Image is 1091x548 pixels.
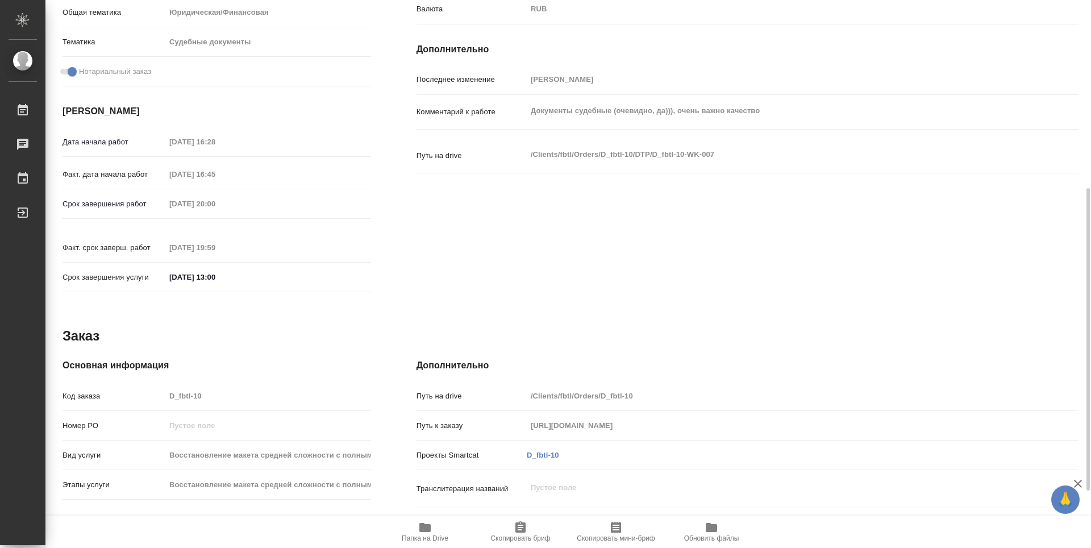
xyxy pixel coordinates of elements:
[527,71,1023,88] input: Пустое поле
[63,391,165,402] p: Код заказа
[1051,485,1080,514] button: 🙏
[417,74,527,85] p: Последнее изменение
[527,514,1023,534] textarea: Документы судебные (очевидно, да))), очень важно качество
[165,476,371,493] input: Пустое поле
[63,242,165,254] p: Факт. срок заверш. работ
[165,134,265,150] input: Пустое поле
[417,359,1078,372] h4: Дополнительно
[527,101,1023,121] textarea: Документы судебные (очевидно, да))), очень важно качество
[417,450,527,461] p: Проекты Smartcat
[63,169,165,180] p: Факт. дата начала работ
[377,516,473,548] button: Папка на Drive
[79,66,151,77] span: Нотариальный заказ
[527,417,1023,434] input: Пустое поле
[490,534,550,542] span: Скопировать бриф
[527,451,559,459] a: D_fbtl-10
[63,450,165,461] p: Вид услуги
[63,105,371,118] h4: [PERSON_NAME]
[1056,488,1075,512] span: 🙏
[527,145,1023,164] textarea: /Clients/fbtl/Orders/D_fbtl-10/DTP/D_fbtl-10-WK-007
[63,327,99,345] h2: Заказ
[63,272,165,283] p: Срок завершения услуги
[417,106,527,118] p: Комментарий к работе
[417,3,527,15] p: Валюта
[473,516,568,548] button: Скопировать бриф
[63,7,165,18] p: Общая тематика
[417,150,527,161] p: Путь на drive
[63,479,165,491] p: Этапы услуги
[165,166,265,182] input: Пустое поле
[165,196,265,212] input: Пустое поле
[417,420,527,431] p: Путь к заказу
[63,36,165,48] p: Тематика
[63,198,165,210] p: Срок завершения работ
[165,388,371,404] input: Пустое поле
[402,534,448,542] span: Папка на Drive
[63,359,371,372] h4: Основная информация
[577,534,655,542] span: Скопировать мини-бриф
[417,391,527,402] p: Путь на drive
[165,239,265,256] input: Пустое поле
[664,516,759,548] button: Обновить файлы
[165,417,371,434] input: Пустое поле
[417,483,527,495] p: Транслитерация названий
[684,534,739,542] span: Обновить файлы
[165,447,371,463] input: Пустое поле
[165,32,371,52] div: Судебные документы
[568,516,664,548] button: Скопировать мини-бриф
[417,43,1078,56] h4: Дополнительно
[527,388,1023,404] input: Пустое поле
[165,3,371,22] div: Юридическая/Финансовая
[165,269,265,285] input: ✎ Введи что-нибудь
[63,136,165,148] p: Дата начала работ
[63,420,165,431] p: Номер РО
